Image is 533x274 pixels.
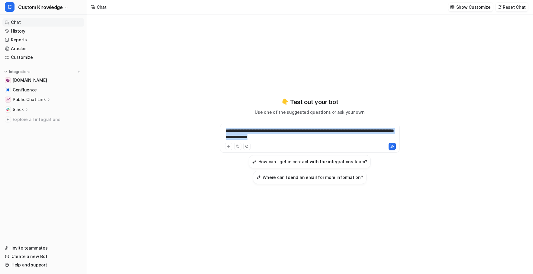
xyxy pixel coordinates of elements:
button: Where can I send an email for more information?Where can I send an email for more information? [253,171,367,184]
img: Public Chat Link [6,98,10,101]
img: explore all integrations [5,116,11,123]
img: Confluence [6,88,10,92]
a: Chat [2,18,84,27]
img: Where can I send an email for more information? [257,175,261,180]
a: ConfluenceConfluence [2,86,84,94]
a: Invite teammates [2,244,84,252]
img: customize [450,5,454,9]
button: How can I get in contact with the integrations team?How can I get in contact with the integration... [249,155,371,168]
img: How can I get in contact with the integrations team? [252,159,257,164]
span: [DOMAIN_NAME] [13,77,47,83]
p: Integrations [9,69,31,74]
a: Create a new Bot [2,252,84,261]
a: Explore all integrations [2,115,84,124]
h3: How can I get in contact with the integrations team? [258,158,367,165]
p: Slack [13,107,24,113]
span: Custom Knowledge [18,3,63,11]
a: help.cartoncloud.com[DOMAIN_NAME] [2,76,84,84]
span: Confluence [13,87,37,93]
p: Use one of the suggested questions or ask your own [255,109,364,115]
img: Slack [6,108,10,111]
div: Chat [97,4,107,10]
img: menu_add.svg [77,70,81,74]
img: help.cartoncloud.com [6,78,10,82]
button: Show Customize [448,3,493,11]
h3: Where can I send an email for more information? [263,174,363,180]
a: Customize [2,53,84,62]
span: C [5,2,15,12]
img: reset [497,5,502,9]
button: Integrations [2,69,32,75]
a: Help and support [2,261,84,269]
p: Show Customize [456,4,491,10]
p: 👇 Test out your bot [281,97,338,107]
p: Public Chat Link [13,97,46,103]
a: Reports [2,36,84,44]
span: Explore all integrations [13,115,82,124]
button: Reset Chat [496,3,528,11]
a: History [2,27,84,35]
img: expand menu [4,70,8,74]
a: Articles [2,44,84,53]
